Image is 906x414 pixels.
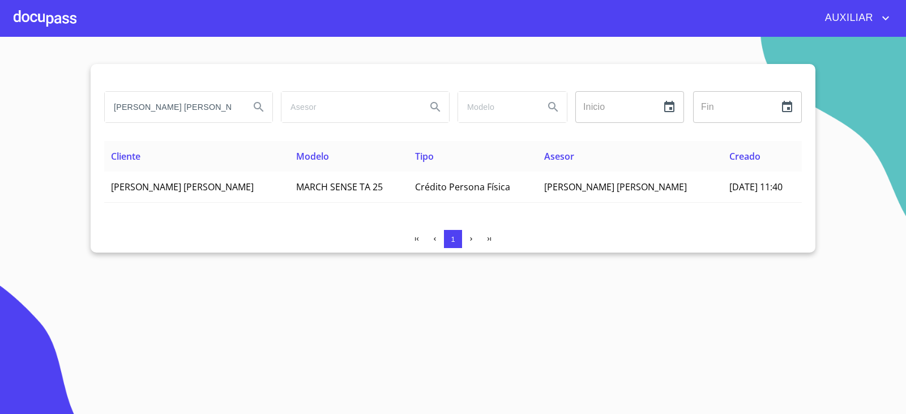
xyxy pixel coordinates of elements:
span: [DATE] 11:40 [729,181,783,193]
span: Crédito Persona Física [415,181,510,193]
button: Search [540,93,567,121]
button: 1 [444,230,462,248]
button: Search [245,93,272,121]
input: search [458,92,535,122]
span: AUXILIAR [817,9,879,27]
span: Asesor [544,150,574,163]
span: Modelo [296,150,329,163]
input: search [281,92,417,122]
input: search [105,92,241,122]
span: [PERSON_NAME] [PERSON_NAME] [544,181,687,193]
button: account of current user [817,9,892,27]
span: 1 [451,235,455,244]
button: Search [422,93,449,121]
span: Tipo [415,150,434,163]
span: Cliente [111,150,140,163]
span: Creado [729,150,760,163]
span: [PERSON_NAME] [PERSON_NAME] [111,181,254,193]
span: MARCH SENSE TA 25 [296,181,383,193]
